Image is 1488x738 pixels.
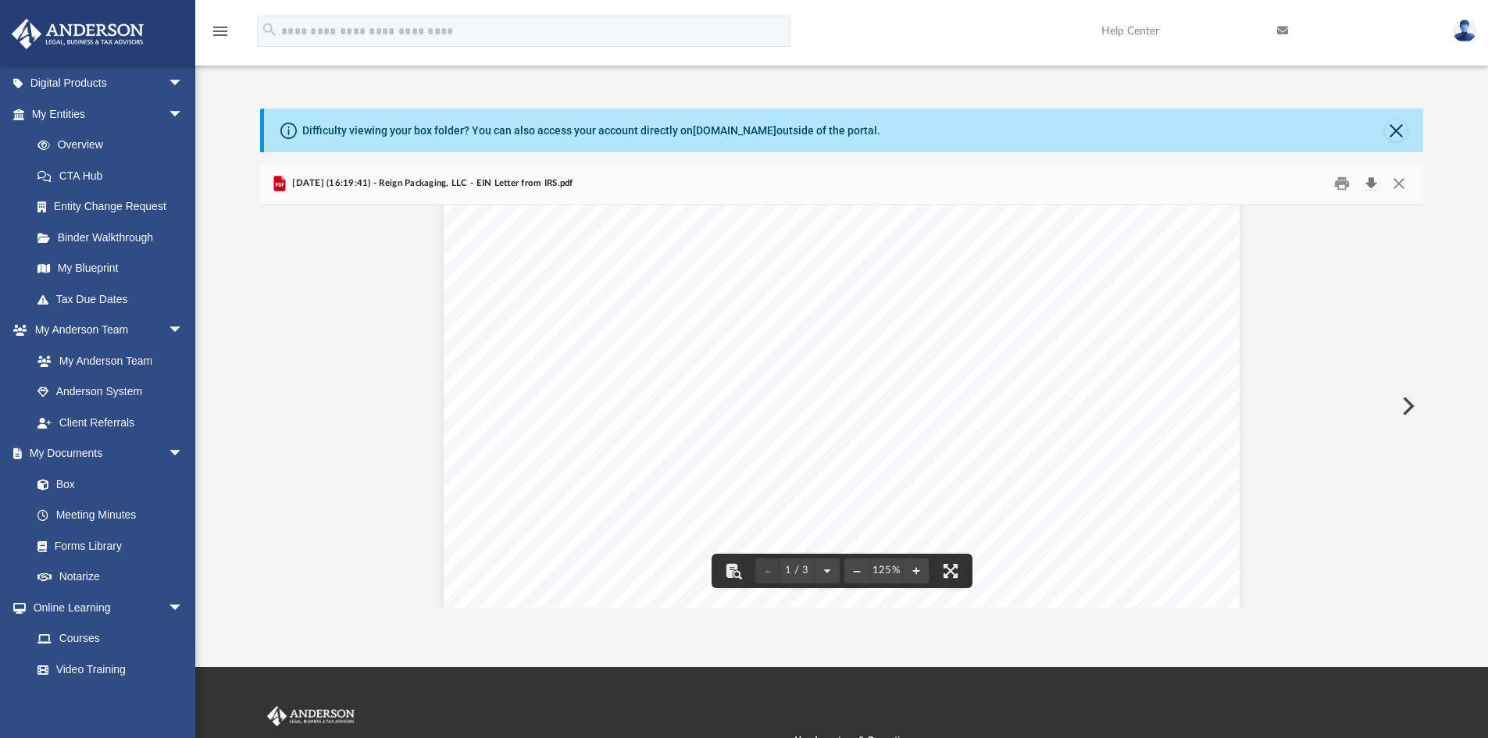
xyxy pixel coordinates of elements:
img: Anderson Advisors Platinum Portal [264,706,358,726]
button: Close [1385,172,1413,196]
a: Box [22,469,191,500]
button: 1 / 3 [780,554,815,588]
button: Next File [1390,384,1424,428]
a: My Anderson Teamarrow_drop_down [11,315,199,346]
div: Document Viewer [260,205,1424,608]
a: menu [211,30,230,41]
a: Online Learningarrow_drop_down [11,592,199,623]
img: Anderson Advisors Platinum Portal [7,19,148,49]
button: Zoom out [844,554,869,588]
span: arrow_drop_down [168,592,199,624]
span: [DATE] (16:19:41) - Reign Packaging, LLC - EIN Letter from IRS.pdf [289,176,573,191]
span: arrow_drop_down [168,98,199,130]
a: Digital Productsarrow_drop_down [11,68,207,99]
img: User Pic [1453,20,1476,42]
div: Current zoom level [869,565,904,576]
button: Enter fullscreen [933,554,968,588]
button: Zoom in [904,554,929,588]
div: Difficulty viewing your box folder? You can also access your account directly on outside of the p... [302,123,880,139]
a: Video Training [22,654,191,685]
a: My Blueprint [22,253,199,284]
button: Next page [815,554,840,588]
a: Overview [22,130,207,161]
a: Entity Change Request [22,191,207,223]
span: 1 / 3 [780,565,815,576]
a: Forms Library [22,530,191,562]
div: Preview [260,163,1424,608]
a: Meeting Minutes [22,500,199,531]
a: [DOMAIN_NAME] [693,124,776,137]
button: Close [1385,119,1407,141]
a: Anderson System [22,376,199,408]
a: Tax Due Dates [22,283,207,315]
a: Resources [22,685,199,716]
a: My Entitiesarrow_drop_down [11,98,207,130]
a: My Anderson Team [22,345,191,376]
button: Print [1326,172,1358,196]
div: File preview [260,205,1424,608]
i: menu [211,22,230,41]
a: CTA Hub [22,160,207,191]
a: My Documentsarrow_drop_down [11,438,199,469]
a: Courses [22,623,199,654]
a: Binder Walkthrough [22,222,207,253]
a: Notarize [22,562,199,593]
button: Toggle findbar [716,554,751,588]
span: arrow_drop_down [168,68,199,100]
button: Download [1357,172,1385,196]
span: arrow_drop_down [168,315,199,347]
i: search [261,21,278,38]
a: Client Referrals [22,407,199,438]
span: arrow_drop_down [168,438,199,470]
